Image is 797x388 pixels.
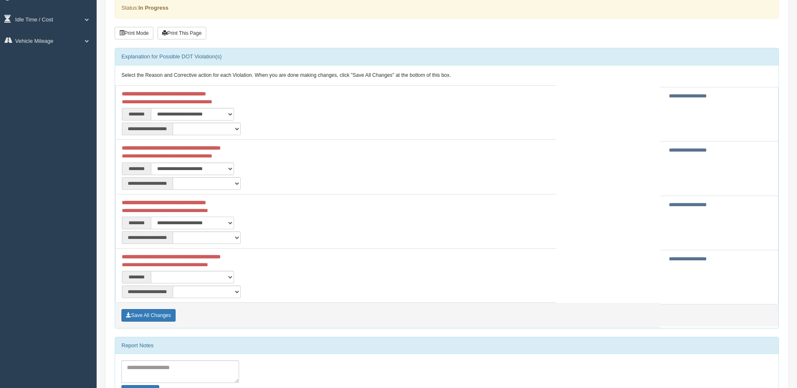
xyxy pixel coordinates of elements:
button: Print This Page [158,27,206,39]
strong: In Progress [138,5,168,11]
button: Save [121,309,176,322]
button: Print Mode [115,27,153,39]
div: Explanation for Possible DOT Violation(s) [115,48,779,65]
div: Report Notes [115,337,779,354]
div: Select the Reason and Corrective action for each Violation. When you are done making changes, cli... [115,66,779,86]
